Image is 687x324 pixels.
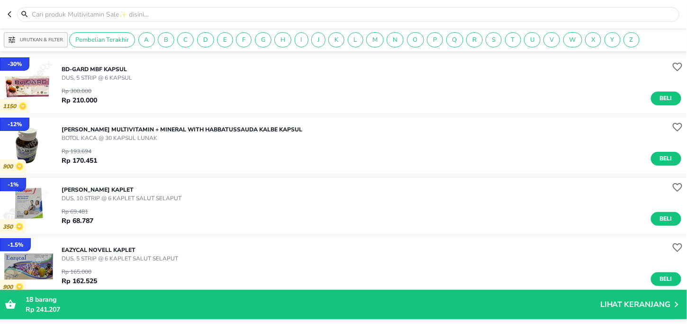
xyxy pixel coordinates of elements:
[658,154,674,164] span: Beli
[387,36,403,44] span: N
[62,185,181,194] p: [PERSON_NAME] KAPLET
[311,32,325,47] div: J
[62,95,97,105] p: Rp 210.000
[348,32,363,47] div: L
[295,36,308,44] span: I
[62,276,97,286] p: Rp 162.525
[20,37,63,44] p: Urutkan & Filter
[197,32,214,47] div: D
[605,32,621,47] div: Y
[177,32,194,47] div: C
[348,36,363,44] span: L
[139,36,154,44] span: A
[255,32,271,47] div: G
[26,295,33,304] span: 18
[255,36,271,44] span: G
[447,36,463,44] span: Q
[658,214,674,224] span: Beli
[366,32,384,47] div: M
[236,32,252,47] div: F
[62,134,302,142] p: BOTOL KACA @ 30 KAPSUL LUNAK
[486,36,501,44] span: S
[31,9,677,19] input: Cari produk Multivitamin Sale✨ disini…
[274,32,291,47] div: H
[26,295,600,305] p: barang
[658,274,674,284] span: Beli
[70,36,135,44] span: Pembelian Terakhir
[62,74,132,82] p: DUS, 5 STRIP @ 6 KAPSUL
[3,103,19,110] p: 1150
[605,36,620,44] span: Y
[563,32,582,47] div: W
[467,36,482,44] span: R
[275,36,291,44] span: H
[466,32,483,47] div: R
[138,32,155,47] div: A
[62,87,97,95] p: Rp 300.000
[446,32,463,47] div: Q
[217,36,233,44] span: E
[62,125,302,134] p: [PERSON_NAME] MULTIVITAMIN + MINERAL WITH HABBATUSSAUDA Kalbe KAPSUL
[62,254,178,263] p: DUS, 5 STRIP @ 6 KAPLET SALUT SELAPUT
[62,147,97,156] p: Rp 193.694
[328,32,344,47] div: K
[505,32,521,47] div: T
[62,194,181,203] p: DUS, 10 STRIP @ 6 KAPLET SALUT SELAPUT
[329,36,344,44] span: K
[4,32,68,47] button: Urutkan & Filter
[367,36,383,44] span: M
[427,32,443,47] div: P
[26,305,60,314] span: Rp 241.207
[69,32,135,47] div: Pembelian Terakhir
[651,152,681,166] button: Beli
[524,32,541,47] div: U
[3,284,16,291] p: 900
[8,60,22,68] p: - 30 %
[62,207,93,216] p: Rp 69.481
[312,36,325,44] span: J
[158,32,174,47] div: B
[427,36,443,44] span: P
[658,93,674,103] span: Beli
[624,32,640,47] div: Z
[198,36,214,44] span: D
[62,156,97,166] p: Rp 170.451
[524,36,540,44] span: U
[585,32,601,47] div: X
[3,223,16,231] p: 350
[8,180,18,189] p: - 1 %
[651,272,681,286] button: Beli
[217,32,233,47] div: E
[506,36,521,44] span: T
[62,65,132,74] p: BD-GARD Mbf KAPSUL
[651,92,681,105] button: Beli
[236,36,251,44] span: F
[544,36,560,44] span: V
[564,36,582,44] span: W
[651,212,681,226] button: Beli
[62,268,97,276] p: Rp 165.000
[543,32,560,47] div: V
[295,32,308,47] div: I
[486,32,502,47] div: S
[407,32,424,47] div: O
[8,120,22,129] p: - 12 %
[62,246,178,254] p: EAZYCAL Novell KAPLET
[387,32,404,47] div: N
[178,36,193,44] span: C
[8,241,23,249] p: - 1.5 %
[624,36,639,44] span: Z
[407,36,424,44] span: O
[62,216,93,226] p: Rp 68.787
[586,36,601,44] span: X
[158,36,174,44] span: B
[3,163,16,170] p: 900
